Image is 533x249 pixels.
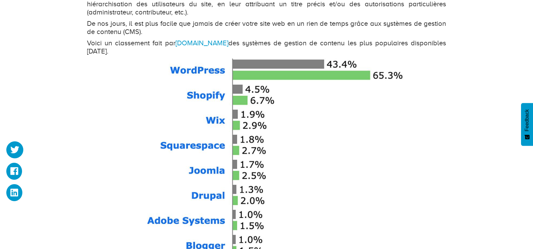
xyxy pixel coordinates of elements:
[521,103,533,146] button: Feedback - Afficher l’enquête
[524,109,530,131] span: Feedback
[175,39,228,47] a: [DOMAIN_NAME]
[87,20,446,36] p: De nos jours, il est plus facile que jamais de créer votre site web en un rien de temps grâce aux...
[87,39,446,55] p: Voici un classement fait par des systèmes de gestion de contenu les plus populaires disponibles [...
